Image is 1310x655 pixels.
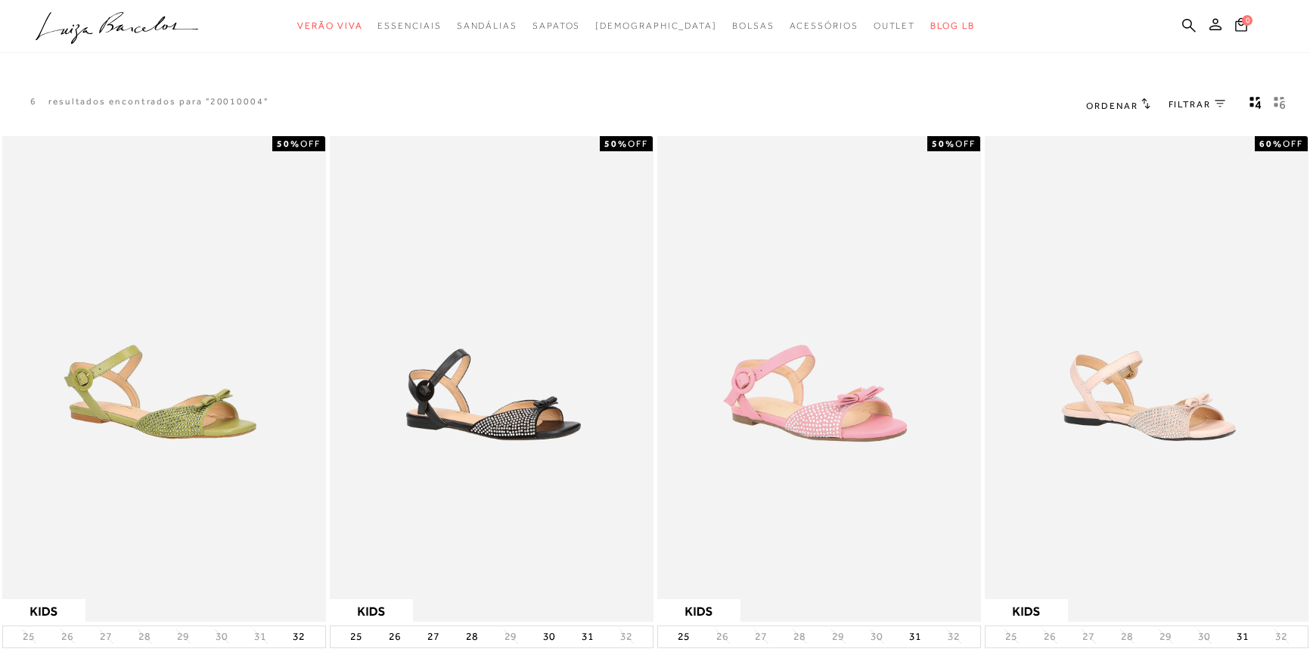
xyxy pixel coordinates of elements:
strong: 50% [604,138,628,149]
a: categoryNavScreenReaderText [874,12,916,40]
button: 31 [250,629,271,644]
span: [DEMOGRAPHIC_DATA] [595,20,717,31]
button: 26 [712,629,733,644]
button: 25 [18,629,39,644]
span: 0 [1242,15,1253,26]
button: 25 [673,626,694,647]
a: categoryNavScreenReaderText [297,12,362,40]
button: 28 [134,629,155,644]
span: OFF [628,138,648,149]
button: 27 [423,626,444,647]
button: 30 [539,626,560,647]
span: Sandálias [457,20,517,31]
button: 28 [789,629,810,644]
button: 27 [95,629,116,644]
strong: 50% [932,138,955,149]
button: 0 [1231,17,1252,37]
img: selo_estatico.jpg [657,599,740,622]
button: 32 [288,626,309,647]
span: OFF [1283,138,1303,149]
button: 26 [384,626,405,647]
button: 27 [1078,629,1099,644]
button: 29 [1155,629,1176,644]
span: OFF [300,138,321,149]
button: 25 [1001,629,1022,644]
img: SANDÁLIA INFANTIL LAÇO VERDE MUSGO [4,138,324,619]
img: SANDÁLIA INFANTIL LAÇO PRETO [331,138,652,619]
: resultados encontrados para "20010004" [48,95,269,108]
span: Essenciais [377,20,441,31]
strong: 60% [1259,138,1283,149]
button: 28 [1116,629,1138,644]
span: Bolsas [732,20,775,31]
button: 30 [866,629,887,644]
button: 32 [616,629,637,644]
button: 27 [750,629,771,644]
button: 26 [1039,629,1060,644]
img: selo_estatico.jpg [330,599,413,622]
button: 32 [1271,629,1292,644]
button: 32 [943,629,964,644]
strong: 50% [277,138,300,149]
button: 25 [346,626,367,647]
button: gridText6Desc [1269,95,1290,115]
img: SANDÁLIA INFANTIL RASTEIRA EM CAMURÇA ROSA CEREJEIRA COM CRISTAIS [659,138,979,619]
span: OFF [955,138,976,149]
a: noSubCategoriesText [595,12,717,40]
button: 29 [500,629,521,644]
button: 30 [1194,629,1215,644]
span: Acessórios [790,20,858,31]
span: FILTRAR [1169,98,1211,111]
button: 31 [577,626,598,647]
span: Verão Viva [297,20,362,31]
a: categoryNavScreenReaderText [732,12,775,40]
button: 30 [211,629,232,644]
button: 26 [57,629,78,644]
span: Ordenar [1086,101,1138,111]
p: 6 [30,95,37,108]
button: 28 [461,626,483,647]
a: categoryNavScreenReaderText [790,12,858,40]
span: Outlet [874,20,916,31]
a: categoryNavScreenReaderText [457,12,517,40]
button: 29 [172,629,194,644]
button: 29 [827,629,849,644]
button: 31 [905,626,926,647]
img: SANDÁLIA INFANTIL LAÇO ROSA [986,138,1307,619]
button: Mostrar 4 produtos por linha [1245,95,1266,115]
a: categoryNavScreenReaderText [532,12,580,40]
a: BLOG LB [930,12,974,40]
span: BLOG LB [930,20,974,31]
span: Sapatos [532,20,580,31]
button: 31 [1232,626,1253,647]
img: selo_estatico.jpg [985,599,1068,622]
img: selo_estatico.jpg [2,599,85,622]
a: categoryNavScreenReaderText [377,12,441,40]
